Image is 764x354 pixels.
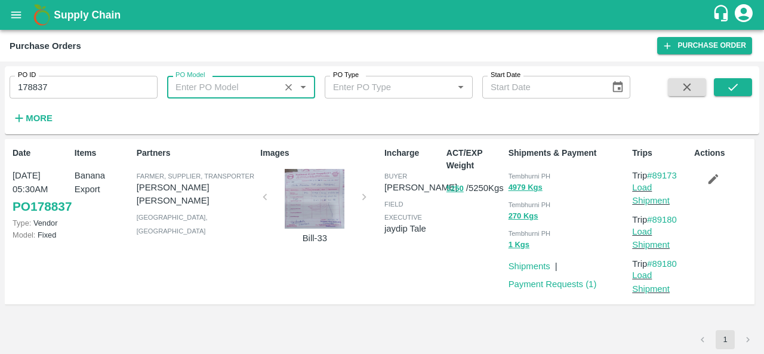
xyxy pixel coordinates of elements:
a: #89180 [647,215,677,224]
p: Trip [632,169,689,182]
label: Start Date [491,70,520,80]
input: Enter PO Model [171,79,276,95]
p: ACT/EXP Weight [446,147,504,172]
a: Shipments [509,261,550,271]
p: Shipments & Payment [509,147,628,159]
span: Farmer, Supplier, Transporter [137,173,254,180]
input: Enter PO ID [10,76,158,98]
span: field executive [384,201,422,221]
p: Bill-33 [270,232,359,245]
a: Supply Chain [54,7,712,23]
a: Payment Requests (1) [509,279,597,289]
span: Type: [13,218,31,227]
button: 270 Kgs [509,210,538,223]
button: page 1 [716,330,735,349]
p: Banana Export [75,169,132,196]
p: Trip [632,213,689,226]
a: Load Shipment [632,270,670,293]
span: Tembhurni PH [509,201,551,208]
a: PO178837 [13,196,72,217]
button: Open [453,79,469,95]
div: Purchase Orders [10,38,81,54]
input: Start Date [482,76,602,98]
button: 4979 Kgs [509,181,543,195]
span: Tembhurni PH [509,230,551,237]
p: Trip [632,257,689,270]
a: Load Shipment [632,227,670,250]
a: #89180 [647,259,677,269]
label: PO ID [18,70,36,80]
button: Choose date [606,76,629,98]
img: logo [30,3,54,27]
button: Clear [281,79,297,96]
span: Tembhurni PH [509,173,551,180]
p: Partners [137,147,256,159]
button: open drawer [2,1,30,29]
button: More [10,108,56,128]
p: Trips [632,147,689,159]
p: Incharge [384,147,442,159]
p: Date [13,147,70,159]
p: / 5250 Kgs [446,181,504,195]
span: buyer [384,173,407,180]
p: Fixed [13,229,70,241]
span: Model: [13,230,35,239]
label: PO Model [175,70,205,80]
div: customer-support [712,4,733,26]
nav: pagination navigation [691,330,759,349]
div: | [550,255,557,273]
div: account of current user [733,2,754,27]
span: [GEOGRAPHIC_DATA] , [GEOGRAPHIC_DATA] [137,214,208,234]
a: Load Shipment [632,183,670,205]
p: jaydip Tale [384,222,442,235]
p: [PERSON_NAME] [PERSON_NAME] [137,181,256,208]
a: Purchase Order [657,37,752,54]
button: 1 Kgs [509,238,529,252]
strong: More [26,113,53,123]
a: #89173 [647,171,677,180]
input: Enter PO Type [328,79,434,95]
p: Actions [694,147,751,159]
p: Images [260,147,380,159]
p: [PERSON_NAME] [384,181,457,194]
p: Vendor [13,217,70,229]
button: Open [295,79,311,95]
p: [DATE] 05:30AM [13,169,70,196]
label: PO Type [333,70,359,80]
button: 5250 [446,182,464,196]
p: Items [75,147,132,159]
b: Supply Chain [54,9,121,21]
